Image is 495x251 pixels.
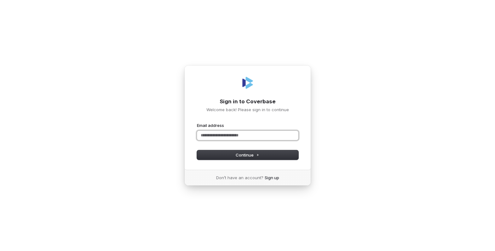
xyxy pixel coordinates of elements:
[216,175,263,180] span: Don’t have an account?
[236,152,259,158] span: Continue
[197,150,298,160] button: Continue
[197,123,224,128] label: Email address
[197,98,298,106] h1: Sign in to Coverbase
[197,107,298,112] p: Welcome back! Please sign in to continue
[240,75,255,90] img: Coverbase
[265,175,279,180] a: Sign up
